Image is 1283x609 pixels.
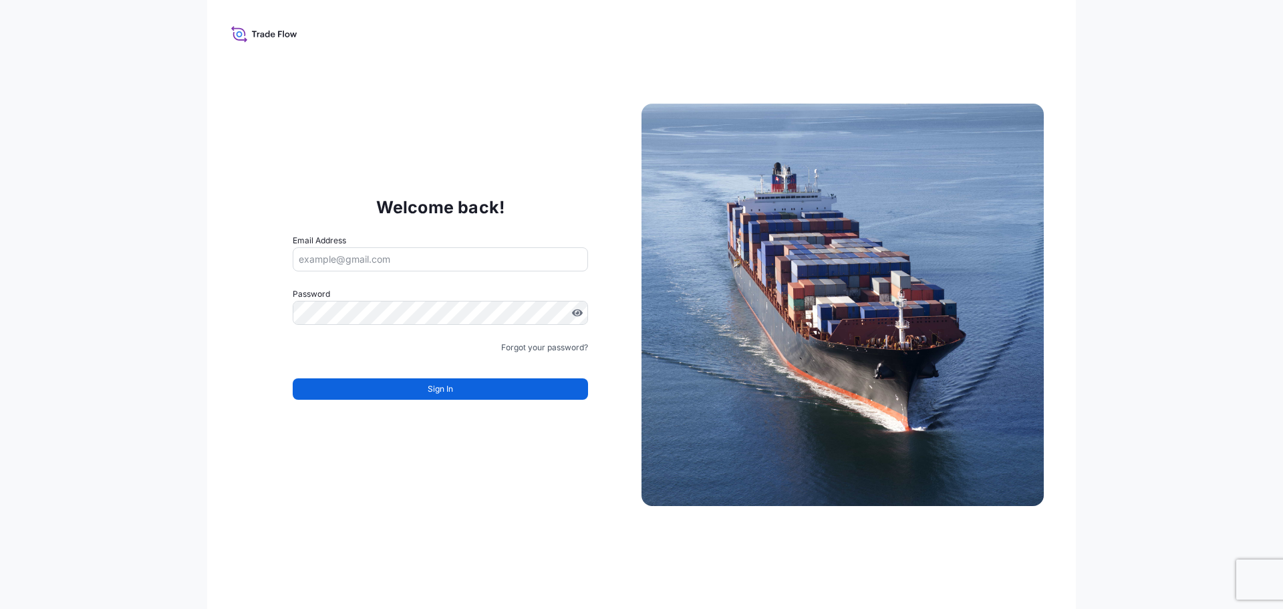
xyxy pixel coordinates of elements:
[572,308,583,318] button: Show password
[501,341,588,354] a: Forgot your password?
[293,378,588,400] button: Sign In
[428,382,453,396] span: Sign In
[293,234,346,247] label: Email Address
[376,197,505,218] p: Welcome back!
[293,287,588,301] label: Password
[641,104,1044,506] img: Ship illustration
[293,247,588,271] input: example@gmail.com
